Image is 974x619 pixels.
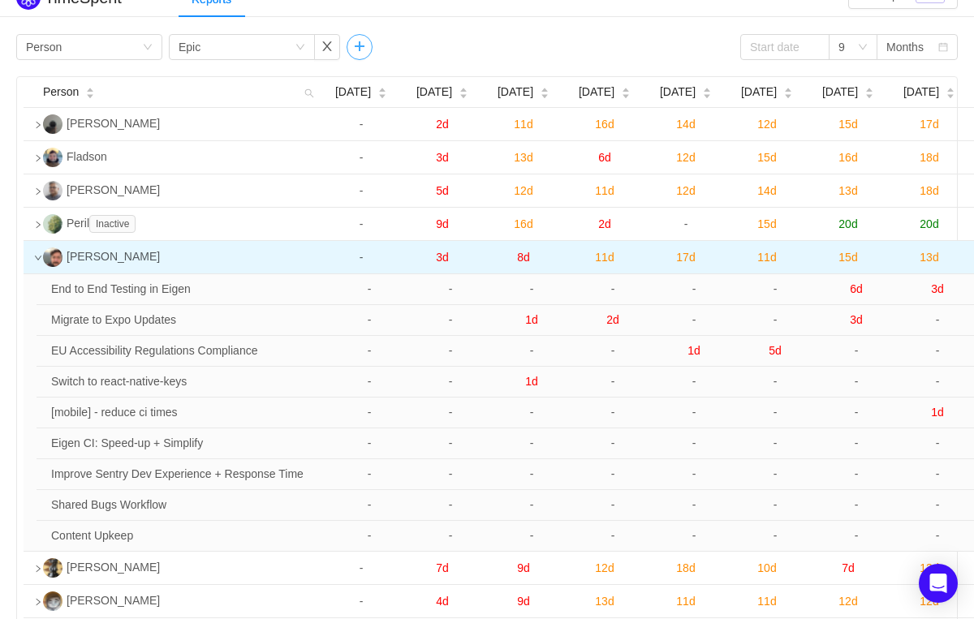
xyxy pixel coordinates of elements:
[692,498,696,511] span: -
[43,84,79,101] span: Person
[579,84,614,101] span: [DATE]
[449,498,453,511] span: -
[449,344,453,357] span: -
[838,595,857,608] span: 12d
[517,595,530,608] span: 9d
[449,406,453,419] span: -
[449,375,453,388] span: -
[377,85,387,97] div: Sort
[936,467,940,480] span: -
[541,92,549,97] i: icon: caret-down
[606,313,619,326] span: 2d
[436,184,449,197] span: 5d
[920,595,938,608] span: 12d
[687,344,700,357] span: 1d
[783,85,793,97] div: Sort
[740,34,830,60] input: Start date
[676,184,695,197] span: 12d
[621,85,631,97] div: Sort
[514,217,532,230] span: 16d
[611,344,615,357] span: -
[360,184,364,197] span: -
[660,84,696,101] span: [DATE]
[314,34,340,60] button: icon: close
[676,118,695,131] span: 14d
[855,436,859,449] span: -
[67,594,160,607] span: [PERSON_NAME]
[865,86,874,91] i: icon: caret-up
[179,35,200,59] div: Epic
[45,305,329,336] td: Migrate to Expo Updates
[858,42,868,54] i: icon: down
[45,459,329,490] td: Improve Sentry Dev Experience + Response Time
[784,92,793,97] i: icon: caret-down
[378,86,387,91] i: icon: caret-up
[67,150,107,163] span: Fladson
[541,86,549,91] i: icon: caret-up
[368,282,372,295] span: -
[946,85,955,97] div: Sort
[936,529,940,542] span: -
[459,85,468,97] div: Sort
[692,375,696,388] span: -
[368,375,372,388] span: -
[842,561,855,574] span: 7d
[936,436,940,449] span: -
[886,35,924,59] div: Months
[936,375,940,388] span: -
[692,282,696,295] span: -
[938,42,948,54] i: icon: calendar
[676,151,695,164] span: 12d
[774,467,778,480] span: -
[540,85,549,97] div: Sort
[43,214,62,234] img: P
[67,217,142,230] span: Peril
[774,406,778,419] span: -
[611,467,615,480] span: -
[757,251,776,264] span: 11d
[838,217,857,230] span: 20d
[89,215,136,233] span: Inactive
[774,498,778,511] span: -
[67,117,160,130] span: [PERSON_NAME]
[774,375,778,388] span: -
[692,313,696,326] span: -
[611,529,615,542] span: -
[530,282,534,295] span: -
[360,561,364,574] span: -
[692,467,696,480] span: -
[530,467,534,480] span: -
[530,436,534,449] span: -
[920,561,938,574] span: 13d
[43,181,62,200] img: AR
[931,282,944,295] span: 3d
[436,118,449,131] span: 2d
[517,251,530,264] span: 8d
[26,35,62,59] div: Person
[34,598,42,606] i: icon: right
[595,118,614,131] span: 16d
[514,118,532,131] span: 11d
[525,375,538,388] span: 1d
[920,184,938,197] span: 18d
[864,85,874,97] div: Sort
[774,436,778,449] span: -
[611,498,615,511] span: -
[595,184,614,197] span: 11d
[67,183,160,196] span: [PERSON_NAME]
[34,154,42,162] i: icon: right
[774,282,778,295] span: -
[855,467,859,480] span: -
[295,42,305,54] i: icon: down
[368,313,372,326] span: -
[595,251,614,264] span: 11d
[611,282,615,295] span: -
[920,118,938,131] span: 17d
[43,558,62,578] img: JX
[676,595,695,608] span: 11d
[850,313,863,326] span: 3d
[865,92,874,97] i: icon: caret-down
[368,498,372,511] span: -
[741,84,777,101] span: [DATE]
[703,92,712,97] i: icon: caret-down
